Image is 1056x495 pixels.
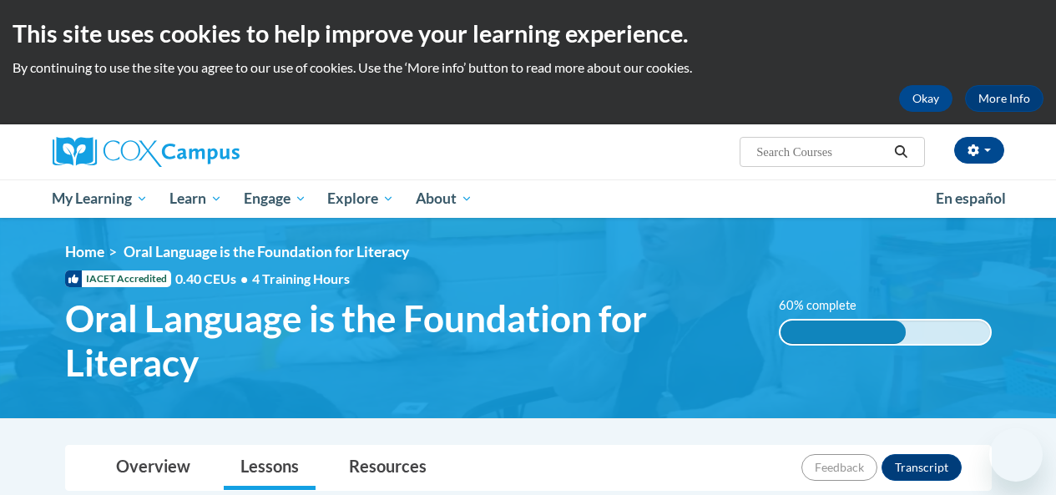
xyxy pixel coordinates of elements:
[65,270,171,287] span: IACET Accredited
[332,446,443,490] a: Resources
[936,189,1006,207] span: En español
[13,17,1043,50] h2: This site uses cookies to help improve your learning experience.
[781,321,907,344] div: 60% complete
[65,243,104,260] a: Home
[416,189,472,209] span: About
[252,270,350,286] span: 4 Training Hours
[779,296,875,315] label: 60% complete
[99,446,207,490] a: Overview
[65,296,754,385] span: Oral Language is the Foundation for Literacy
[233,179,317,218] a: Engage
[925,181,1017,216] a: En español
[53,137,240,167] img: Cox Campus
[169,189,222,209] span: Learn
[52,189,148,209] span: My Learning
[954,137,1004,164] button: Account Settings
[13,58,1043,77] p: By continuing to use the site you agree to our use of cookies. Use the ‘More info’ button to read...
[175,270,252,288] span: 0.40 CEUs
[989,428,1043,482] iframe: Button to launch messaging window
[124,243,409,260] span: Oral Language is the Foundation for Literacy
[53,137,353,167] a: Cox Campus
[240,270,248,286] span: •
[244,189,306,209] span: Engage
[888,142,913,162] button: Search
[801,454,877,481] button: Feedback
[882,454,962,481] button: Transcript
[224,446,316,490] a: Lessons
[965,85,1043,112] a: More Info
[316,179,405,218] a: Explore
[405,179,483,218] a: About
[755,142,888,162] input: Search Courses
[40,179,1017,218] div: Main menu
[327,189,394,209] span: Explore
[899,85,952,112] button: Okay
[159,179,233,218] a: Learn
[42,179,159,218] a: My Learning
